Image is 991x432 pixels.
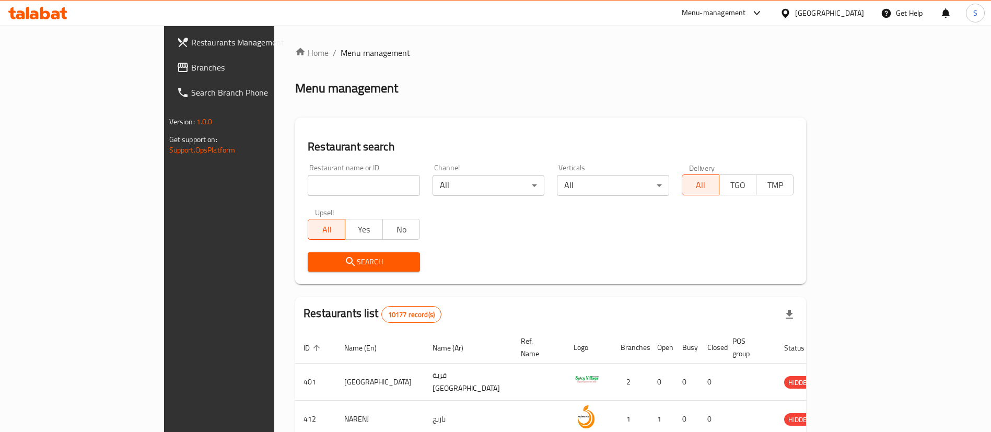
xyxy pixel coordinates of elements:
[424,364,512,401] td: قرية [GEOGRAPHIC_DATA]
[315,208,334,216] label: Upsell
[784,414,815,426] span: HIDDEN
[336,364,424,401] td: [GEOGRAPHIC_DATA]
[168,30,330,55] a: Restaurants Management
[191,86,321,99] span: Search Branch Phone
[433,175,545,196] div: All
[682,174,719,195] button: All
[756,174,794,195] button: TMP
[649,364,674,401] td: 0
[382,219,420,240] button: No
[574,367,600,393] img: Spicy Village
[761,178,789,193] span: TMP
[699,332,724,364] th: Closed
[304,342,323,354] span: ID
[308,175,420,196] input: Search for restaurant name or ID..
[382,310,441,320] span: 10177 record(s)
[308,252,420,272] button: Search
[169,115,195,129] span: Version:
[612,364,649,401] td: 2
[304,306,441,323] h2: Restaurants list
[341,46,410,59] span: Menu management
[433,342,477,354] span: Name (Ar)
[196,115,213,129] span: 1.0.0
[557,175,669,196] div: All
[674,364,699,401] td: 0
[574,404,600,430] img: NARENJ
[295,46,806,59] nav: breadcrumb
[521,335,553,360] span: Ref. Name
[565,332,612,364] th: Logo
[168,80,330,105] a: Search Branch Phone
[168,55,330,80] a: Branches
[699,364,724,401] td: 0
[169,143,236,157] a: Support.OpsPlatform
[333,46,336,59] li: /
[308,219,345,240] button: All
[349,222,378,237] span: Yes
[777,302,802,327] div: Export file
[784,413,815,426] div: HIDDEN
[387,222,416,237] span: No
[649,332,674,364] th: Open
[191,61,321,74] span: Branches
[674,332,699,364] th: Busy
[312,222,341,237] span: All
[719,174,756,195] button: TGO
[295,80,398,97] h2: Menu management
[732,335,763,360] span: POS group
[686,178,715,193] span: All
[308,139,794,155] h2: Restaurant search
[784,376,815,389] div: HIDDEN
[724,178,752,193] span: TGO
[973,7,977,19] span: S
[784,342,818,354] span: Status
[689,164,715,171] label: Delivery
[682,7,746,19] div: Menu-management
[344,342,390,354] span: Name (En)
[612,332,649,364] th: Branches
[316,255,412,268] span: Search
[345,219,382,240] button: Yes
[784,377,815,389] span: HIDDEN
[381,306,441,323] div: Total records count
[169,133,217,146] span: Get support on:
[795,7,864,19] div: [GEOGRAPHIC_DATA]
[191,36,321,49] span: Restaurants Management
